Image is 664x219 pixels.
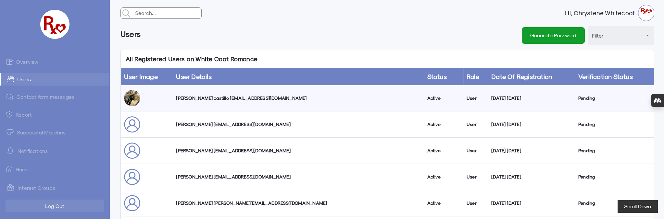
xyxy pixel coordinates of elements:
[578,121,651,128] div: Pending
[427,95,460,101] div: Active
[467,147,485,154] div: User
[427,174,460,180] div: Active
[467,174,485,180] div: User
[133,8,201,18] input: Search...
[176,147,420,154] div: [PERSON_NAME] [EMAIL_ADDRESS][DOMAIN_NAME]
[491,95,572,101] div: [DATE] [DATE]
[467,200,485,206] div: User
[176,174,420,180] div: [PERSON_NAME] [EMAIL_ADDRESS][DOMAIN_NAME]
[124,90,140,106] img: u6uccjvgdovi2noxodkt.jpg
[578,147,651,154] div: Pending
[120,26,141,42] h6: Users
[427,147,460,154] div: Active
[491,174,572,180] div: [DATE] [DATE]
[6,147,14,155] img: notification-default-white.svg
[491,147,572,154] div: [DATE] [DATE]
[6,200,104,212] button: Log Out
[467,95,485,101] div: User
[578,200,651,206] div: Pending
[6,58,13,65] img: admin-ic-overview.svg
[124,169,140,185] img: user_sepfus.png
[121,8,132,19] img: admin-search.svg
[491,73,552,80] a: Date of Registration
[427,200,460,206] div: Active
[124,116,140,133] img: user_sepfus.png
[7,76,14,82] img: admin-ic-users.svg
[6,94,13,100] img: admin-ic-contact-message.svg
[121,50,263,68] p: All Registered Users on White Coat Romance
[491,121,572,128] div: [DATE] [DATE]
[491,200,572,206] div: [DATE] [DATE]
[176,73,211,80] a: User Details
[124,143,140,159] img: user_sepfus.png
[124,195,140,211] img: user_sepfus.png
[522,27,585,43] button: Generate Password
[467,73,479,80] a: Role
[578,73,633,80] a: Verification Status
[427,121,460,128] div: Active
[618,200,658,213] button: Scroll Down
[176,121,420,128] div: [PERSON_NAME] [EMAIL_ADDRESS][DOMAIN_NAME]
[6,166,12,172] img: ic-home.png
[565,10,638,16] strong: Hi, Chrystene Whitecoat
[6,111,12,118] img: admin-ic-report.svg
[6,184,14,191] img: intrestGropus.svg
[176,95,420,101] div: [PERSON_NAME] castillo [EMAIL_ADDRESS][DOMAIN_NAME]
[578,174,651,180] div: Pending
[176,200,420,206] div: [PERSON_NAME] [PERSON_NAME][EMAIL_ADDRESS][DOMAIN_NAME]
[124,73,158,80] a: User Image
[427,73,447,80] a: Status
[6,129,14,135] img: matched.svg
[578,95,651,101] div: Pending
[467,121,485,128] div: User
